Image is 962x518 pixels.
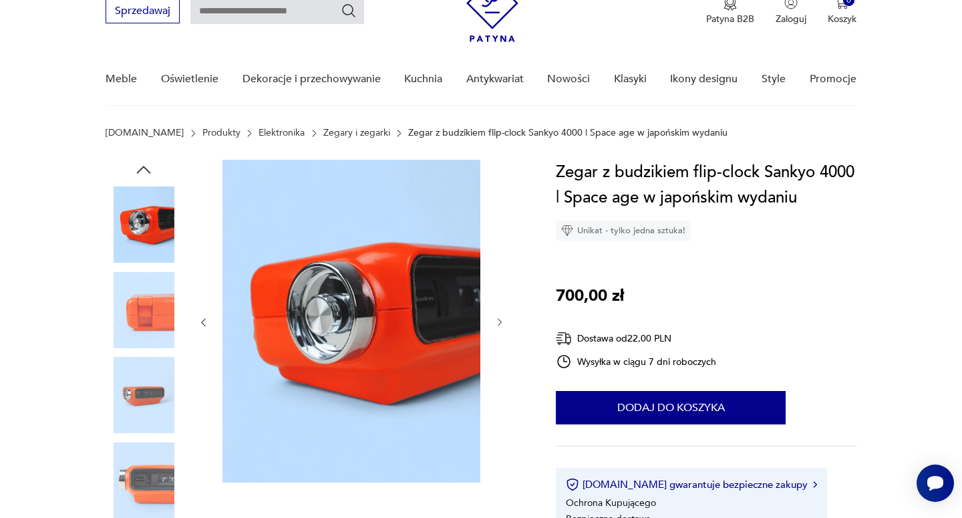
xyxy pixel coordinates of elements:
[222,160,480,483] img: Zdjęcie produktu Zegar z budzikiem flip-clock Sankyo 4000 | Space age w japońskim wydaniu
[762,53,786,105] a: Style
[813,481,817,488] img: Ikona strzałki w prawo
[828,13,856,25] p: Koszyk
[106,7,180,17] a: Sprzedawaj
[404,53,442,105] a: Kuchnia
[106,357,182,433] img: Zdjęcie produktu Zegar z budzikiem flip-clock Sankyo 4000 | Space age w japońskim wydaniu
[566,478,816,491] button: [DOMAIN_NAME] gwarantuje bezpieczne zakupy
[106,186,182,263] img: Zdjęcie produktu Zegar z budzikiem flip-clock Sankyo 4000 | Space age w japońskim wydaniu
[566,478,579,491] img: Ikona certyfikatu
[547,53,590,105] a: Nowości
[556,354,716,370] div: Wysyłka w ciągu 7 dni roboczych
[341,3,357,19] button: Szukaj
[161,53,218,105] a: Oświetlenie
[556,330,572,347] img: Ikona dostawy
[561,225,573,237] img: Ikona diamentu
[106,53,137,105] a: Meble
[556,160,856,211] h1: Zegar z budzikiem flip-clock Sankyo 4000 | Space age w japońskim wydaniu
[917,465,954,502] iframe: Smartsupp widget button
[243,53,381,105] a: Dekoracje i przechowywanie
[556,283,624,309] p: 700,00 zł
[566,497,656,509] li: Ochrona Kupującego
[106,128,184,138] a: [DOMAIN_NAME]
[670,53,738,105] a: Ikony designu
[466,53,524,105] a: Antykwariat
[323,128,390,138] a: Zegary i zegarki
[614,53,647,105] a: Klasyki
[259,128,305,138] a: Elektronika
[810,53,856,105] a: Promocje
[202,128,240,138] a: Produkty
[556,391,786,424] button: Dodaj do koszyka
[106,272,182,348] img: Zdjęcie produktu Zegar z budzikiem flip-clock Sankyo 4000 | Space age w japońskim wydaniu
[556,221,691,241] div: Unikat - tylko jedna sztuka!
[556,330,716,347] div: Dostawa od 22,00 PLN
[776,13,806,25] p: Zaloguj
[706,13,754,25] p: Patyna B2B
[408,128,728,138] p: Zegar z budzikiem flip-clock Sankyo 4000 | Space age w japońskim wydaniu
